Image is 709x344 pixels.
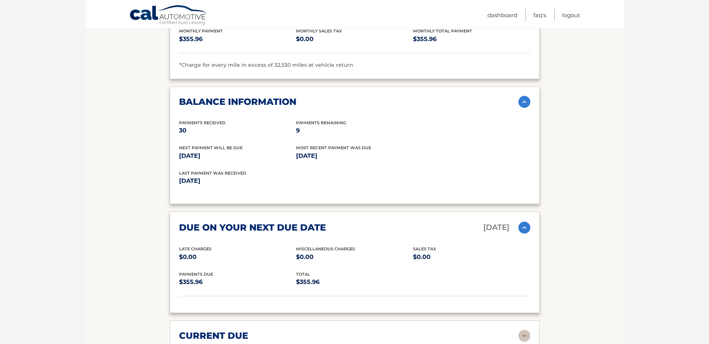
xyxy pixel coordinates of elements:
p: $355.96 [413,34,530,44]
p: $0.00 [179,252,296,262]
span: Last Payment was received [179,171,246,176]
a: FAQ's [533,9,546,21]
span: Monthly Sales Tax [296,28,342,34]
span: Next Payment will be due [179,145,243,150]
span: Payments Remaining [296,120,346,125]
p: $0.00 [296,34,413,44]
span: Monthly Payment [179,28,223,34]
img: accordion-rest.svg [518,330,530,342]
img: accordion-active.svg [518,222,530,234]
h2: due on your next due date [179,222,326,233]
span: Monthly Total Payment [413,28,472,34]
a: Dashboard [487,9,517,21]
span: Miscellaneous Charges [296,246,355,251]
span: *Charge for every mile in excess of 32,530 miles at vehicle return [179,62,353,68]
a: Cal Automotive [129,5,208,26]
p: [DATE] [296,151,413,161]
span: Most Recent Payment Was Due [296,145,371,150]
p: $355.96 [296,277,413,287]
p: [DATE] [179,151,296,161]
h2: current due [179,330,248,341]
span: Payments Due [179,272,213,277]
p: $0.00 [296,252,413,262]
p: [DATE] [179,176,355,186]
img: accordion-active.svg [518,96,530,108]
p: $0.00 [413,252,530,262]
p: [DATE] [483,221,509,234]
span: Payments Received [179,120,225,125]
span: Late Charges [179,246,212,251]
span: total [296,272,310,277]
a: Logout [562,9,580,21]
p: $355.96 [179,277,296,287]
h2: balance information [179,96,296,107]
span: Sales Tax [413,246,436,251]
p: 9 [296,125,413,136]
p: $355.96 [179,34,296,44]
p: 30 [179,125,296,136]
